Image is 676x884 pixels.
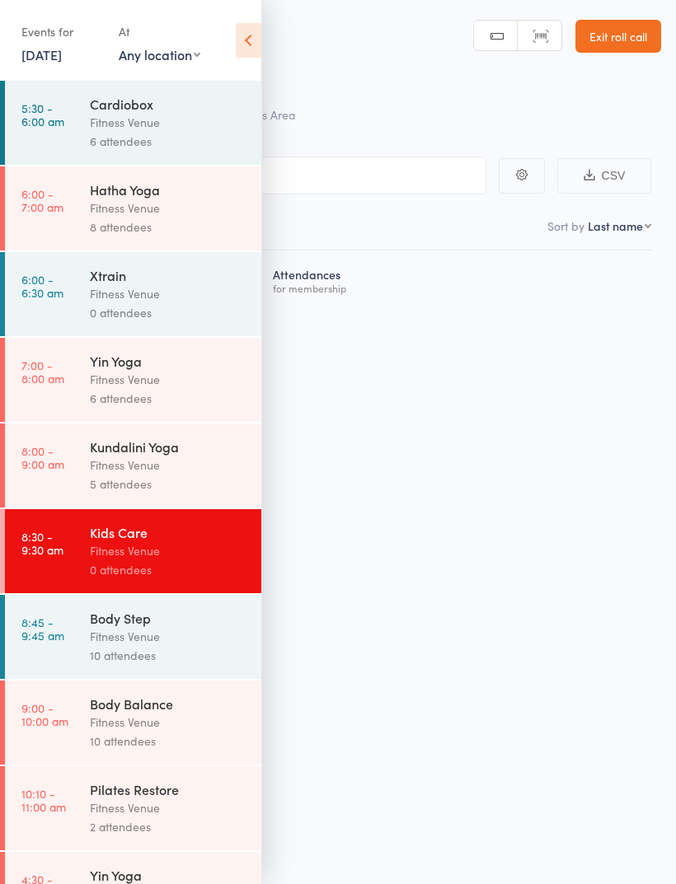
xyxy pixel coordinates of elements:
time: 8:45 - 9:45 am [21,615,64,642]
time: 6:00 - 6:30 am [21,273,63,299]
time: 9:00 - 10:00 am [21,701,68,727]
div: Yin Yoga [90,352,247,370]
div: Fitness Venue [90,713,247,732]
div: Fitness Venue [90,541,247,560]
div: Fitness Venue [90,627,247,646]
div: Body Balance [90,695,247,713]
div: Fitness Venue [90,456,247,475]
time: 6:00 - 7:00 am [21,187,63,213]
div: 0 attendees [90,560,247,579]
div: 0 attendees [90,303,247,322]
time: 7:00 - 8:00 am [21,358,64,385]
a: Exit roll call [575,20,661,53]
div: 8 attendees [90,217,247,236]
div: 6 attendees [90,132,247,151]
a: 9:00 -10:00 amBody BalanceFitness Venue10 attendees [5,681,261,765]
a: 5:30 -6:00 amCardioboxFitness Venue6 attendees [5,81,261,165]
div: 6 attendees [90,389,247,408]
div: At [119,18,200,45]
label: Sort by [547,217,584,234]
div: Events for [21,18,102,45]
div: 2 attendees [90,817,247,836]
a: 8:45 -9:45 amBody StepFitness Venue10 attendees [5,595,261,679]
div: Yin Yoga [90,866,247,884]
div: Fitness Venue [90,798,247,817]
a: 6:00 -6:30 amXtrainFitness Venue0 attendees [5,252,261,336]
time: 8:30 - 9:30 am [21,530,63,556]
div: Any location [119,45,200,63]
div: Cardiobox [90,95,247,113]
div: Pilates Restore [90,780,247,798]
div: 10 attendees [90,646,247,665]
div: Fitness Venue [90,199,247,217]
div: 10 attendees [90,732,247,751]
a: 10:10 -11:00 amPilates RestoreFitness Venue2 attendees [5,766,261,850]
div: for membership [273,283,645,293]
div: 5 attendees [90,475,247,493]
div: Hatha Yoga [90,180,247,199]
time: 8:00 - 9:00 am [21,444,64,470]
time: 5:30 - 6:00 am [21,101,64,128]
div: Kundalini Yoga [90,437,247,456]
div: Last name [588,217,643,234]
div: Body Step [90,609,247,627]
time: 10:10 - 11:00 am [21,787,66,813]
a: 6:00 -7:00 amHatha YogaFitness Venue8 attendees [5,166,261,250]
div: Fitness Venue [90,284,247,303]
div: Fitness Venue [90,370,247,389]
a: 7:00 -8:00 amYin YogaFitness Venue6 attendees [5,338,261,422]
div: Atten­dances [266,258,651,302]
span: Kids Area [246,106,295,123]
div: Xtrain [90,266,247,284]
button: CSV [557,158,651,194]
div: Kids Care [90,523,247,541]
div: Fitness Venue [90,113,247,132]
a: 8:00 -9:00 amKundalini YogaFitness Venue5 attendees [5,423,261,507]
a: [DATE] [21,45,62,63]
a: 8:30 -9:30 amKids CareFitness Venue0 attendees [5,509,261,593]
